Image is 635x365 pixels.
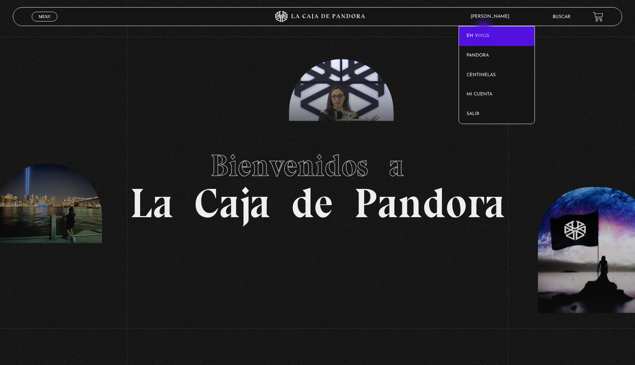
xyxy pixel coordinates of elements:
a: Salir [459,104,535,124]
a: View your shopping cart [593,12,603,22]
a: Buscar [553,15,570,19]
span: Bienvenidos a [210,147,425,184]
span: Menu [39,14,51,19]
span: Cerrar [36,21,54,26]
h1: La Caja de Pandora [130,141,505,224]
a: Centinelas [459,66,535,85]
a: Pandora [459,46,535,66]
a: Mi cuenta [459,85,535,104]
span: [PERSON_NAME] [467,14,517,19]
a: En vivos [459,26,535,46]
